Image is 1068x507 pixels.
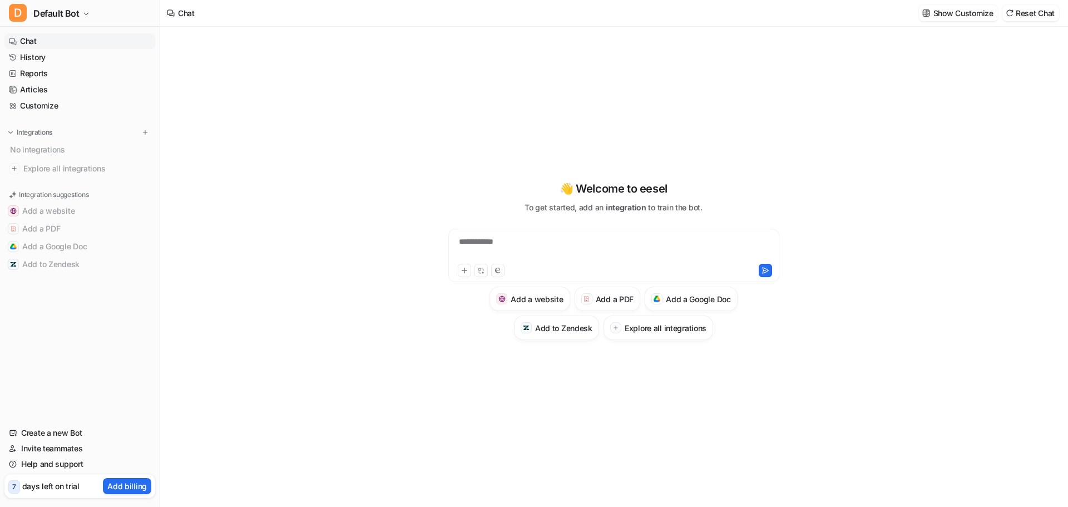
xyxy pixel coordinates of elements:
[596,293,634,305] h3: Add a PDF
[625,322,706,334] h3: Explore all integrations
[10,243,17,250] img: Add a Google Doc
[4,238,155,255] button: Add a Google DocAdd a Google Doc
[489,287,570,311] button: Add a websiteAdd a website
[933,7,993,19] p: Show Customize
[4,220,155,238] button: Add a PDFAdd a PDF
[19,190,88,200] p: Integration suggestions
[604,316,713,340] button: Explore all integrations
[1006,9,1013,17] img: reset
[103,478,151,494] button: Add billing
[4,98,155,114] a: Customize
[1002,5,1059,21] button: Reset Chat
[9,163,20,174] img: explore all integrations
[12,482,16,492] p: 7
[107,480,147,492] p: Add billing
[560,180,667,197] p: 👋 Welcome to eesel
[666,293,731,305] h3: Add a Google Doc
[645,287,738,311] button: Add a Google DocAdd a Google Doc
[4,456,155,472] a: Help and support
[7,129,14,136] img: expand menu
[10,261,17,268] img: Add to Zendesk
[9,4,27,22] span: D
[4,441,155,456] a: Invite teammates
[535,322,592,334] h3: Add to Zendesk
[922,9,930,17] img: customize
[606,203,646,212] span: integration
[525,201,702,213] p: To get started, add an to train the bot.
[498,296,506,303] img: Add a website
[10,208,17,214] img: Add a website
[4,33,155,49] a: Chat
[514,316,599,340] button: Add to ZendeskAdd to Zendesk
[23,160,151,178] span: Explore all integrations
[4,66,155,81] a: Reports
[654,296,661,302] img: Add a Google Doc
[523,324,530,332] img: Add to Zendesk
[919,5,998,21] button: Show Customize
[22,480,80,492] p: days left on trial
[511,293,563,305] h3: Add a website
[583,296,590,302] img: Add a PDF
[4,161,155,176] a: Explore all integrations
[575,287,640,311] button: Add a PDFAdd a PDF
[4,50,155,65] a: History
[10,225,17,232] img: Add a PDF
[33,6,80,21] span: Default Bot
[4,202,155,220] button: Add a websiteAdd a website
[17,128,52,137] p: Integrations
[178,7,195,19] div: Chat
[4,255,155,273] button: Add to ZendeskAdd to Zendesk
[4,127,56,138] button: Integrations
[4,425,155,441] a: Create a new Bot
[7,140,155,159] div: No integrations
[4,82,155,97] a: Articles
[141,129,149,136] img: menu_add.svg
